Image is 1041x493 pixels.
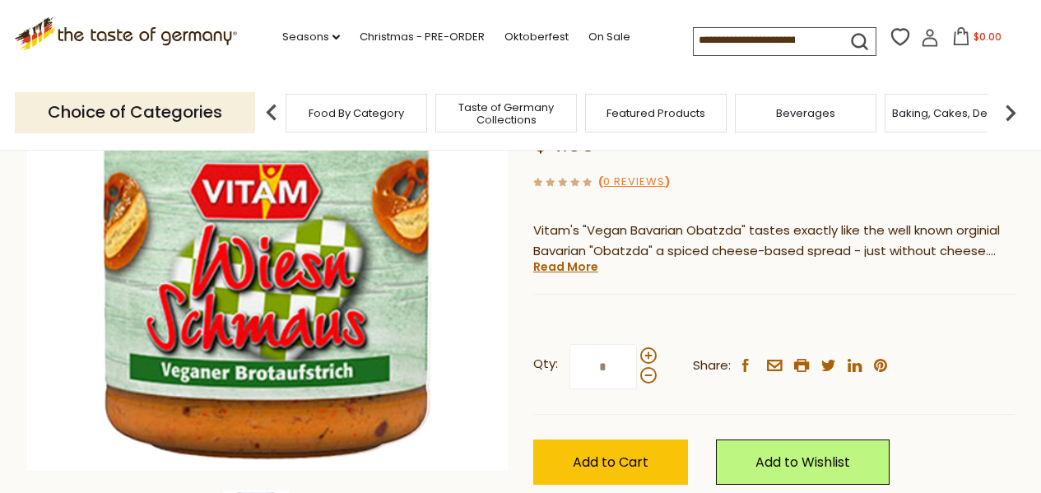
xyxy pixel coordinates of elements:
[588,28,630,46] a: On Sale
[282,28,340,46] a: Seasons
[974,30,1001,44] span: $0.00
[533,440,688,485] button: Add to Cart
[598,174,670,189] span: ( )
[693,356,731,376] span: Share:
[533,128,595,160] span: $4.95
[776,107,835,119] a: Beverages
[533,258,598,275] a: Read More
[255,96,288,129] img: previous arrow
[603,174,665,191] a: 0 Reviews
[533,221,1015,262] p: Vitam's "Vegan Bavarian Obatzda" tastes exactly like the well known orginial Bavarian "Obatzda" a...
[716,440,890,485] a: Add to Wishlist
[15,92,255,133] p: Choice of Categories
[309,107,404,119] a: Food By Category
[942,27,1012,52] button: $0.00
[573,453,648,472] span: Add to Cart
[504,28,569,46] a: Oktoberfest
[892,107,1020,119] a: Baking, Cakes, Desserts
[994,96,1027,129] img: next arrow
[360,28,485,46] a: Christmas - PRE-ORDER
[606,107,705,119] a: Featured Products
[569,344,637,389] input: Qty:
[533,354,558,374] strong: Qty:
[440,101,572,126] a: Taste of Germany Collections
